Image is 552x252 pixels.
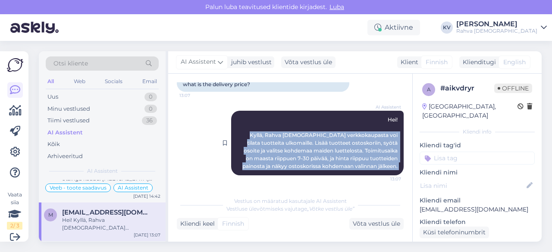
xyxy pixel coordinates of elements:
p: Kliendi tag'id [420,141,535,150]
div: Arhiveeritud [47,152,83,161]
p: Kliendi telefon [420,218,535,227]
div: [DATE] 13:07 [134,232,160,238]
div: [GEOGRAPHIC_DATA], [GEOGRAPHIC_DATA] [422,102,517,120]
div: Socials [103,76,124,87]
span: Finnish [426,58,448,67]
span: AI Assistent [118,185,148,190]
div: KV [441,22,453,34]
span: m [48,212,53,218]
span: Vestlus on määratud kasutajale AI Assistent [234,198,347,204]
i: „Võtke vestlus üle” [307,205,354,212]
div: Uus [47,93,58,101]
span: a [427,86,431,93]
div: Klienditugi [459,58,496,67]
span: Vestluse ülevõtmiseks vajutage [226,205,354,212]
p: [EMAIL_ADDRESS][DOMAIN_NAME] [420,205,535,214]
input: Lisa tag [420,152,535,165]
div: Web [72,76,87,87]
input: Lisa nimi [420,181,525,190]
div: Kliendi info [420,128,535,136]
div: Küsi telefoninumbrit [420,227,489,238]
span: AI Assistent [369,104,401,110]
div: [DATE] 14:42 [133,193,160,199]
div: Kõik [47,140,60,149]
div: Vaata siia [7,191,22,230]
div: Hei! Kyllä, Rahva [DEMOGRAPHIC_DATA] verkkokaupasta voi tilata tuotteita ulkomaille. Lisää tuotte... [62,216,160,232]
div: Rahva [DEMOGRAPHIC_DATA] [456,28,537,34]
span: 13:07 [179,92,212,99]
span: marissa_lattu@hotmail.com [62,208,152,216]
p: Kliendi nimi [420,168,535,177]
div: 2 / 3 [7,222,22,230]
span: Hei! Kyllä, Rahva [DEMOGRAPHIC_DATA] verkkokaupasta voi tilata tuotteita ulkomaille. Lisää tuotte... [242,116,399,169]
p: Kliendi email [420,196,535,205]
div: Võta vestlus üle [349,218,404,230]
div: 0 [144,93,157,101]
span: English [503,58,526,67]
span: Luba [327,3,347,11]
span: Offline [494,84,532,93]
a: [PERSON_NAME]Rahva [DEMOGRAPHIC_DATA] [456,21,547,34]
div: All [46,76,56,87]
div: 0 [144,105,157,113]
div: Võta vestlus üle [281,56,336,68]
div: Kliendi keel [177,219,215,228]
div: Email [141,76,159,87]
div: juhib vestlust [228,58,272,67]
span: Otsi kliente [53,59,88,68]
img: Askly Logo [7,58,23,72]
div: # aikvdryr [440,83,494,93]
span: AI Assistent [87,167,118,175]
div: AI Assistent [47,128,83,137]
span: 13:07 [369,176,401,182]
div: 36 [142,116,157,125]
span: AI Assistent [181,57,216,67]
div: Klient [397,58,418,67]
span: Finnish [222,219,244,228]
div: [PERSON_NAME] [456,21,537,28]
div: Aktiivne [367,20,420,35]
span: Veeb - toote saadavus [50,185,107,190]
div: Tiimi vestlused [47,116,90,125]
div: Minu vestlused [47,105,90,113]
